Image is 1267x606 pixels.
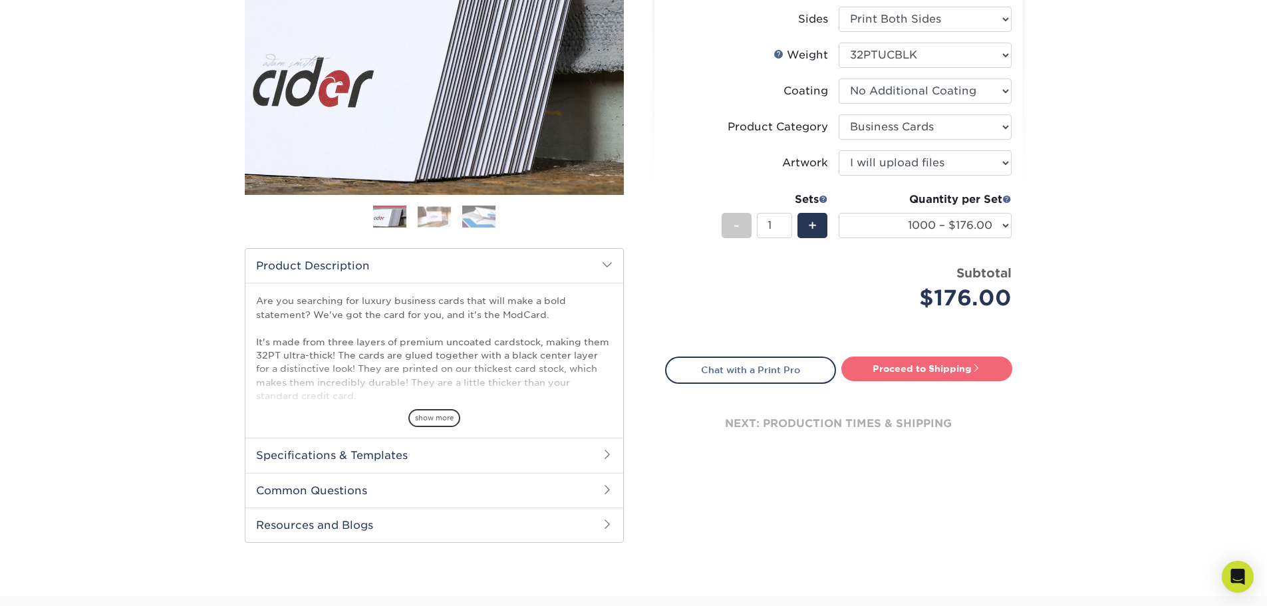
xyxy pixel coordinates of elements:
[1222,561,1254,593] div: Open Intercom Messenger
[782,155,828,171] div: Artwork
[798,11,828,27] div: Sides
[665,357,836,383] a: Chat with a Print Pro
[774,47,828,63] div: Weight
[245,438,623,472] h2: Specifications & Templates
[783,83,828,99] div: Coating
[256,294,613,565] p: Are you searching for luxury business cards that will make a bold statement? We've got the card f...
[665,384,1012,464] div: next: production times & shipping
[418,206,451,227] img: Business Cards 02
[373,201,406,234] img: Business Cards 01
[841,357,1012,380] a: Proceed to Shipping
[728,119,828,135] div: Product Category
[839,192,1012,208] div: Quantity per Set
[462,205,495,228] img: Business Cards 03
[408,409,460,427] span: show more
[849,282,1012,314] div: $176.00
[722,192,828,208] div: Sets
[734,216,740,235] span: -
[245,508,623,542] h2: Resources and Blogs
[245,249,623,283] h2: Product Description
[3,565,113,601] iframe: Google Customer Reviews
[956,265,1012,280] strong: Subtotal
[808,216,817,235] span: +
[245,473,623,508] h2: Common Questions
